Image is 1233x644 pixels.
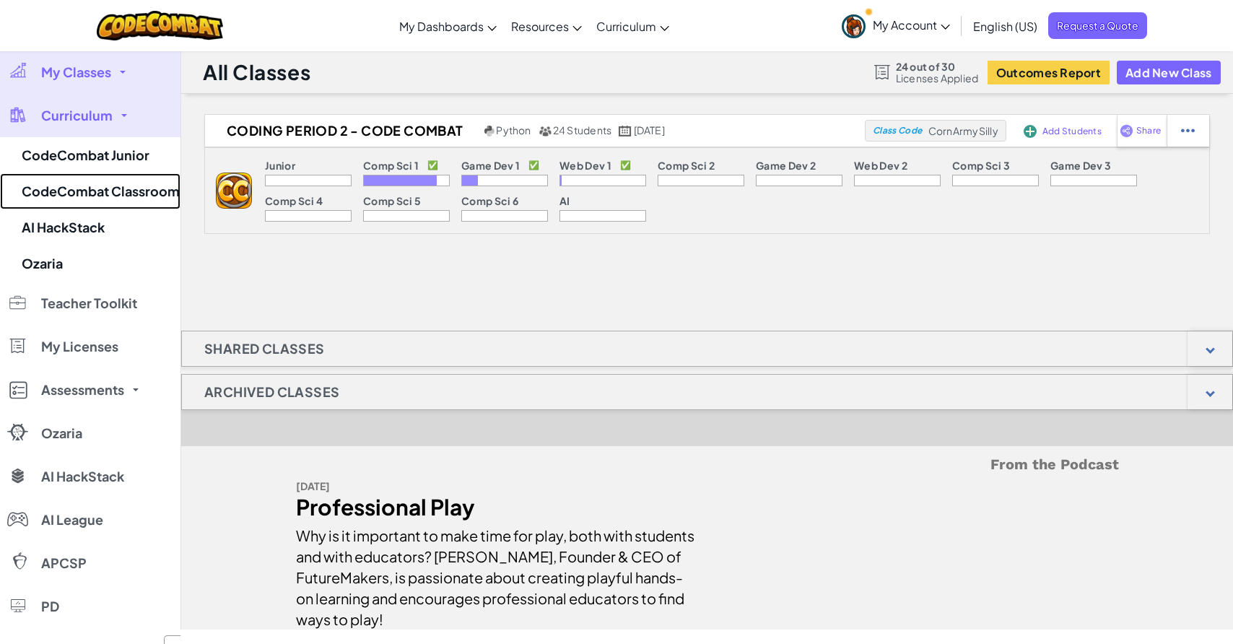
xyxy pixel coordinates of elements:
p: ✅ [620,160,631,171]
span: Class Code [873,126,922,135]
a: Request a Quote [1048,12,1147,39]
span: Resources [511,19,569,34]
span: AI HackStack [41,470,124,483]
div: Professional Play [296,497,697,518]
img: avatar [842,14,866,38]
span: Share [1136,126,1161,135]
span: My Licenses [41,340,118,353]
h1: Shared Classes [182,331,347,367]
a: Resources [504,6,589,45]
img: calendar.svg [619,126,632,136]
button: Outcomes Report [988,61,1110,84]
p: Game Dev 1 [461,160,520,171]
img: logo [216,173,252,209]
a: My Account [835,3,957,48]
span: Curriculum [41,109,113,122]
span: Ozaria [41,427,82,440]
p: ✅ [528,160,539,171]
span: Python [496,123,531,136]
p: Comp Sci 4 [265,195,323,206]
span: [DATE] [634,123,665,136]
img: python.png [484,126,495,136]
h1: Archived Classes [182,374,362,410]
img: IconStudentEllipsis.svg [1181,124,1195,137]
span: My Account [873,17,950,32]
span: English (US) [973,19,1037,34]
a: English (US) [966,6,1045,45]
p: Game Dev 2 [756,160,816,171]
span: Teacher Toolkit [41,297,137,310]
span: Add Students [1042,127,1102,136]
p: Web Dev 1 [559,160,611,171]
img: IconShare_Purple.svg [1120,124,1133,137]
a: Curriculum [589,6,676,45]
p: Comp Sci 2 [658,160,715,171]
p: Comp Sci 1 [363,160,419,171]
p: Comp Sci 5 [363,195,421,206]
p: Web Dev 2 [854,160,907,171]
div: [DATE] [296,476,697,497]
p: Comp Sci 3 [952,160,1010,171]
span: Assessments [41,383,124,396]
span: My Dashboards [399,19,484,34]
img: MultipleUsers.png [539,126,552,136]
p: Game Dev 3 [1050,160,1111,171]
span: AI League [41,513,103,526]
div: Why is it important to make time for play, both with students and with educators? [PERSON_NAME], ... [296,518,697,630]
span: My Classes [41,66,111,79]
h2: Coding Period 2 - Code Combat [205,120,481,142]
a: My Dashboards [392,6,504,45]
h1: All Classes [203,58,310,86]
span: 24 Students [553,123,612,136]
p: Comp Sci 6 [461,195,518,206]
h5: From the Podcast [296,453,1119,476]
img: CodeCombat logo [97,11,223,40]
p: AI [559,195,570,206]
span: Curriculum [596,19,656,34]
img: IconAddStudents.svg [1024,125,1037,138]
p: ✅ [427,160,438,171]
button: Add New Class [1117,61,1221,84]
a: Coding Period 2 - Code Combat Python 24 Students [DATE] [205,120,865,142]
span: 24 out of 30 [896,61,979,72]
p: Junior [265,160,295,171]
span: CornArmySilly [928,124,998,137]
span: Licenses Applied [896,72,979,84]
